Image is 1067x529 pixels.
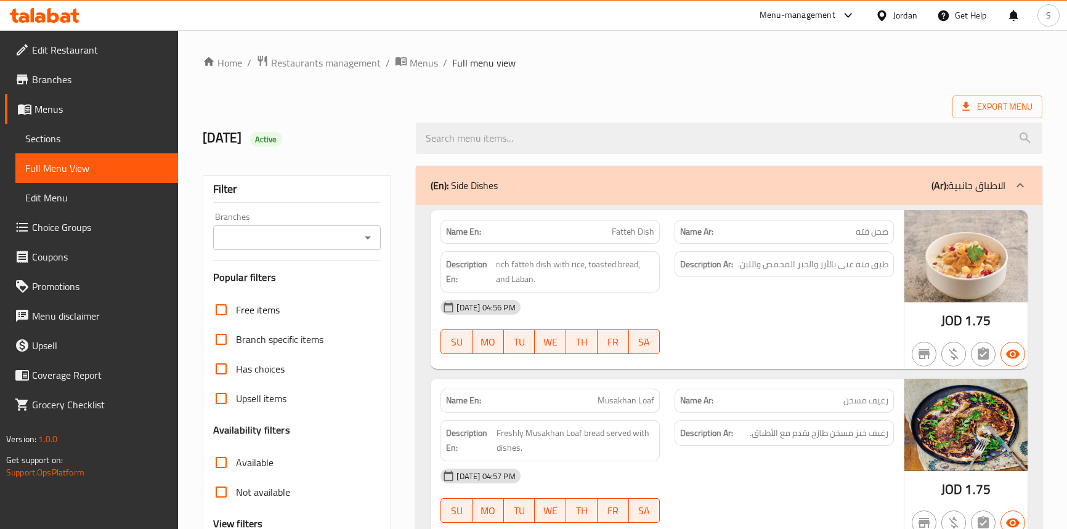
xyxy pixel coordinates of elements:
span: Menus [410,55,438,70]
a: Choice Groups [5,212,178,242]
span: Export Menu [952,95,1042,118]
h3: Availability filters [213,423,290,437]
span: 1.75 [965,309,991,333]
button: Not branch specific item [912,342,936,366]
strong: Description En: [446,426,494,456]
button: Available [1000,342,1025,366]
strong: Name En: [446,394,481,407]
button: MO [473,498,504,523]
div: Active [250,132,282,147]
span: FR [602,502,624,520]
span: Branch specific items [236,332,323,347]
span: Grocery Checklist [32,397,168,412]
span: Coupons [32,249,168,264]
span: FR [602,333,624,351]
span: Active [250,134,282,145]
span: rich fatteh dish with rice, toasted bread, and Laban. [496,257,655,287]
a: Sections [15,124,178,153]
span: SA [634,502,655,520]
a: Restaurants management [256,55,381,71]
button: Not has choices [971,342,996,366]
span: Export Menu [962,99,1033,115]
span: TU [509,333,530,351]
span: صحن فته [856,225,888,238]
span: Promotions [32,279,168,294]
button: FR [598,498,629,523]
span: Edit Restaurant [32,42,168,57]
span: Choice Groups [32,220,168,235]
span: Upsell items [236,391,286,406]
span: رغيف مسخن [843,394,888,407]
button: SU [440,498,473,523]
span: SA [634,333,655,351]
h3: Popular filters [213,270,381,285]
span: 1.75 [965,477,991,501]
a: Menu disclaimer [5,301,178,331]
a: Support.OpsPlatform [6,464,84,480]
img: Musakhan_Loaf638935296882213024.jpeg [904,379,1028,471]
strong: Name Ar: [680,394,713,407]
span: Sections [25,131,168,146]
a: Edit Menu [15,183,178,212]
button: TU [504,329,535,354]
span: WE [540,333,561,351]
button: Open [359,229,376,246]
div: Jordan [893,9,917,22]
button: TH [566,329,598,354]
p: الاطباق جانبية [931,178,1005,193]
span: Full Menu View [25,161,168,176]
strong: Description Ar: [680,426,733,441]
a: Grocery Checklist [5,390,178,419]
span: TH [571,333,593,351]
span: Freshly Musakhan Loaf bread served with dishes. [497,426,654,456]
span: Version: [6,431,36,447]
button: WE [535,498,566,523]
button: WE [535,329,566,354]
span: S [1046,9,1051,22]
span: TH [571,502,593,520]
span: MO [477,333,499,351]
a: Home [203,55,242,70]
strong: Description En: [446,257,493,287]
a: Menus [395,55,438,71]
span: MO [477,502,499,520]
a: Coverage Report [5,360,178,390]
span: JOD [941,477,962,501]
a: Branches [5,65,178,94]
img: fatteh_yogurt638935280964739135.jpg [904,210,1028,302]
span: WE [540,502,561,520]
span: Upsell [32,338,168,353]
div: (En): Side Dishes(Ar):الاطباق جانبية [416,166,1042,205]
span: رغيف خبز مسخن طازج يقدم مع الأطباق. [750,426,888,441]
button: Purchased item [941,342,966,366]
button: MO [473,329,504,354]
strong: Name Ar: [680,225,713,238]
span: Restaurants management [271,55,381,70]
a: Full Menu View [15,153,178,183]
span: Edit Menu [25,190,168,205]
a: Edit Restaurant [5,35,178,65]
span: [DATE] 04:57 PM [452,470,520,482]
li: / [386,55,390,70]
span: Get support on: [6,452,63,468]
p: Side Dishes [431,178,498,193]
h2: [DATE] [203,129,402,147]
input: search [416,123,1042,154]
span: Full menu view [452,55,516,70]
span: TU [509,502,530,520]
strong: Name En: [446,225,481,238]
li: / [443,55,447,70]
span: Fatteh Dish [612,225,654,238]
button: TU [504,498,535,523]
span: Free items [236,302,280,317]
b: (En): [431,176,448,195]
b: (Ar): [931,176,948,195]
button: SA [629,329,660,354]
button: TH [566,498,598,523]
span: Coverage Report [32,368,168,382]
a: Coupons [5,242,178,272]
span: [DATE] 04:56 PM [452,302,520,313]
span: Menu disclaimer [32,309,168,323]
button: FR [598,329,629,354]
span: Branches [32,72,168,87]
